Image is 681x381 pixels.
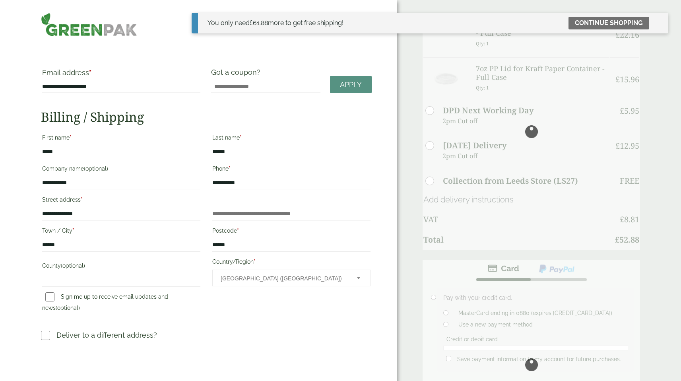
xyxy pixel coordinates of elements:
label: Sign me up to receive email updates and news [42,294,168,313]
span: 61.88 [250,19,268,27]
label: Town / City [42,225,200,239]
abbr: required [70,134,72,141]
abbr: required [89,68,91,77]
span: Apply [340,80,362,89]
abbr: required [72,227,74,234]
p: Deliver to a different address? [56,330,157,340]
div: You only need more to get free shipping! [208,18,343,28]
label: Email address [42,69,200,80]
label: Country/Region [212,256,371,270]
abbr: required [81,196,83,203]
span: (optional) [56,305,80,311]
span: £ [250,19,253,27]
input: Sign me up to receive email updates and news(optional) [45,292,54,301]
label: Company name [42,163,200,177]
abbr: required [229,165,231,172]
label: Street address [42,194,200,208]
abbr: required [240,134,242,141]
label: Phone [212,163,371,177]
abbr: required [237,227,239,234]
a: Apply [330,76,372,93]
label: Last name [212,132,371,146]
img: GreenPak Supplies [41,13,138,36]
label: County [42,260,200,274]
span: (optional) [84,165,108,172]
abbr: required [254,259,256,265]
span: Country/Region [212,270,371,286]
label: First name [42,132,200,146]
span: (optional) [61,262,85,269]
h2: Billing / Shipping [41,109,372,124]
span: United Kingdom (UK) [221,270,346,287]
label: Postcode [212,225,371,239]
a: Continue shopping [568,17,649,29]
label: Got a coupon? [211,68,264,80]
